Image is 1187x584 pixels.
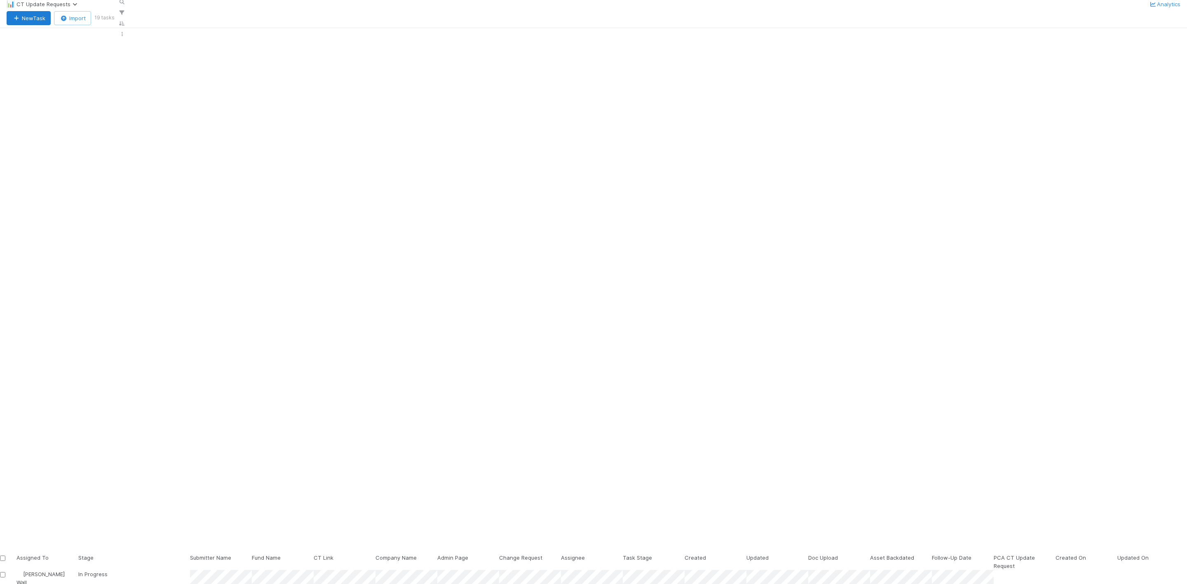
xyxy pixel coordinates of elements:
[78,570,108,578] div: In Progress
[190,554,231,561] span: Submitter Name
[932,554,971,561] span: Follow-Up Date
[499,554,542,561] span: Change Request
[7,0,15,7] span: 📊
[1056,554,1086,561] span: Created On
[437,554,468,561] span: Admin Page
[16,1,80,7] span: CT Update Requests
[623,554,652,561] span: Task Stage
[561,554,585,561] span: Assignee
[54,11,91,25] button: Import
[314,554,333,561] span: CT Link
[375,554,417,561] span: Company Name
[994,554,1035,569] span: PCA CT Update Request
[1117,554,1149,561] span: Updated On
[746,554,769,561] span: Updated
[252,554,281,561] span: Fund Name
[685,554,706,561] span: Created
[78,554,94,561] span: Stage
[7,11,51,25] button: NewTask
[808,554,838,561] span: Doc Upload
[94,14,115,21] small: 19 tasks
[870,554,914,561] span: Asset Backdated
[16,571,23,578] img: avatar_041b9f3e-9684-4023-b9b7-2f10de55285d.png
[16,554,49,561] span: Assigned To
[78,571,108,577] span: In Progress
